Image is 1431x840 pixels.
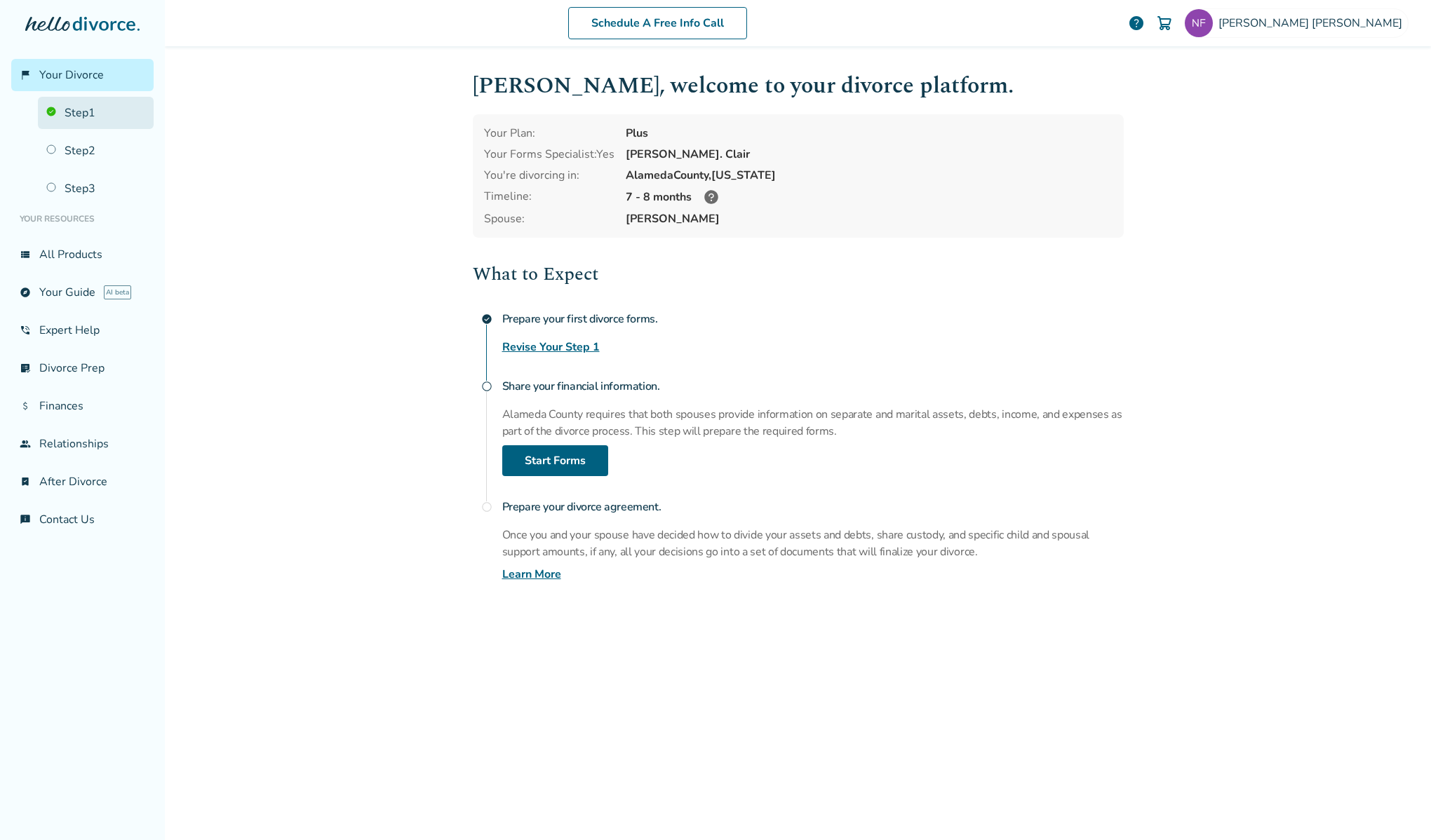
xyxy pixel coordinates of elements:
[20,514,31,525] span: chat_info
[481,313,492,325] span: check_circle
[20,400,31,412] span: attach_money
[502,406,1124,440] p: Alameda County requires that both spouses provide information on separate and marital assets, deb...
[1218,15,1408,31] span: [PERSON_NAME] [PERSON_NAME]
[11,352,154,384] a: list_alt_checkDivorce Prep
[20,69,31,81] span: flag_2
[11,314,154,346] a: phone_in_talkExpert Help
[626,168,1113,183] div: Alameda County, [US_STATE]
[473,260,1124,288] h2: What to Expect
[502,339,600,355] a: Revise Your Step 1
[11,390,154,422] a: attach_moneyFinances
[481,501,492,513] span: radio_button_unchecked
[11,466,154,498] a: bookmark_checkAfter Divorce
[502,493,1124,521] h4: Prepare your divorce agreement.
[502,372,1124,400] h4: Share your financial information.
[626,211,1113,226] span: [PERSON_NAME]
[481,381,492,392] span: radio_button_unchecked
[626,189,1113,205] div: 7 - 8 months
[626,147,1113,162] div: [PERSON_NAME]. Clair
[1156,15,1173,32] img: Cart
[568,7,747,39] a: Schedule A Free Info Call
[11,59,154,91] a: flag_2Your Divorce
[38,172,154,205] a: Step3
[38,97,154,129] a: Step1
[484,189,614,205] div: Timeline:
[11,205,154,233] li: Your Resources
[484,126,614,141] div: Your Plan:
[484,168,614,183] div: You're divorcing in:
[104,285,131,299] span: AI beta
[11,428,154,460] a: groupRelationships
[39,67,104,83] span: Your Divorce
[20,438,31,449] span: group
[484,147,614,162] div: Your Forms Specialist: Yes
[20,249,31,260] span: view_list
[502,445,608,476] a: Start Forms
[11,276,154,309] a: exploreYour GuideAI beta
[20,476,31,487] span: bookmark_check
[11,238,154,271] a: view_listAll Products
[473,69,1124,103] h1: [PERSON_NAME] , welcome to your divorce platform.
[484,211,614,226] span: Spouse:
[1128,15,1145,32] a: help
[38,135,154,167] a: Step2
[20,325,31,336] span: phone_in_talk
[502,566,561,583] a: Learn More
[626,126,1113,141] div: Plus
[502,305,1124,333] h4: Prepare your first divorce forms.
[1361,773,1431,840] iframe: Chat Widget
[11,503,154,536] a: chat_infoContact Us
[502,527,1124,560] p: Once you and your spouse have decided how to divide your assets and debts, share custody, and spe...
[20,363,31,374] span: list_alt_check
[1185,9,1213,37] img: Nicole Fay
[20,287,31,298] span: explore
